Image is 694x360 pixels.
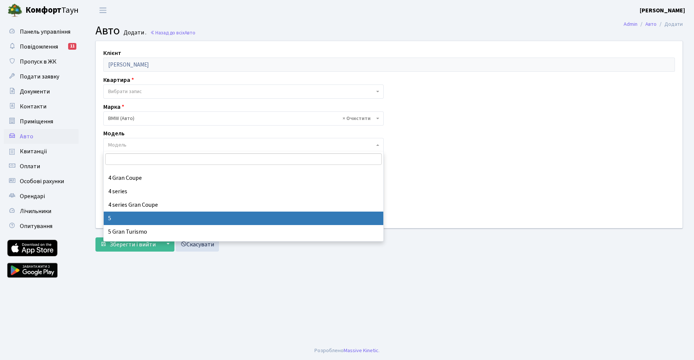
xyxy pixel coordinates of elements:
[150,29,195,36] a: Назад до всіхАвто
[95,237,161,252] button: Зберегти і вийти
[612,16,694,32] nav: breadcrumb
[104,171,383,185] li: 4 Gran Coupe
[20,147,47,156] span: Квитанції
[20,207,51,215] span: Лічильники
[4,204,79,219] a: Лічильники
[20,222,52,230] span: Опитування
[7,3,22,18] img: logo.png
[20,43,58,51] span: Повідомлення
[94,4,112,16] button: Переключити навігацію
[20,132,33,141] span: Авто
[176,237,219,252] a: Скасувати
[20,117,53,126] span: Приміщення
[4,219,79,234] a: Опитування
[108,115,374,122] span: BMW (Авто)
[4,174,79,189] a: Особові рахунки
[104,212,383,225] li: 5
[68,43,76,50] div: 11
[640,6,685,15] a: [PERSON_NAME]
[122,29,146,36] small: Додати .
[110,240,156,249] span: Зберегти і вийти
[20,177,64,185] span: Особові рахунки
[4,69,79,84] a: Подати заявку
[624,20,637,28] a: Admin
[95,22,120,39] span: Авто
[4,144,79,159] a: Квитанції
[20,102,46,111] span: Контакти
[103,129,125,138] label: Модель
[20,58,57,66] span: Пропуск в ЖК
[108,141,127,149] span: Модель
[103,111,384,126] span: BMW (Авто)
[103,49,121,58] label: Клієнт
[645,20,657,28] a: Авто
[657,20,683,28] li: Додати
[20,162,40,170] span: Оплати
[104,225,383,239] li: 5 Gran Turismo
[20,87,50,96] span: Документи
[4,114,79,129] a: Приміщення
[20,192,45,200] span: Орендарі
[25,4,61,16] b: Комфорт
[4,99,79,114] a: Контакти
[344,347,378,354] a: Massive Kinetic
[4,129,79,144] a: Авто
[4,54,79,69] a: Пропуск в ЖК
[104,239,383,252] li: 5 series
[20,28,70,36] span: Панель управління
[25,4,79,17] span: Таун
[108,88,142,95] span: Вибрати запис
[103,102,124,111] label: Марка
[185,29,195,36] span: Авто
[4,189,79,204] a: Орендарі
[104,185,383,198] li: 4 series
[314,347,380,355] div: Розроблено .
[4,39,79,54] a: Повідомлення11
[343,115,371,122] span: Видалити всі елементи
[103,76,134,84] label: Квартира
[104,198,383,212] li: 4 series Gran Coupe
[20,73,59,81] span: Подати заявку
[4,24,79,39] a: Панель управління
[4,159,79,174] a: Оплати
[4,84,79,99] a: Документи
